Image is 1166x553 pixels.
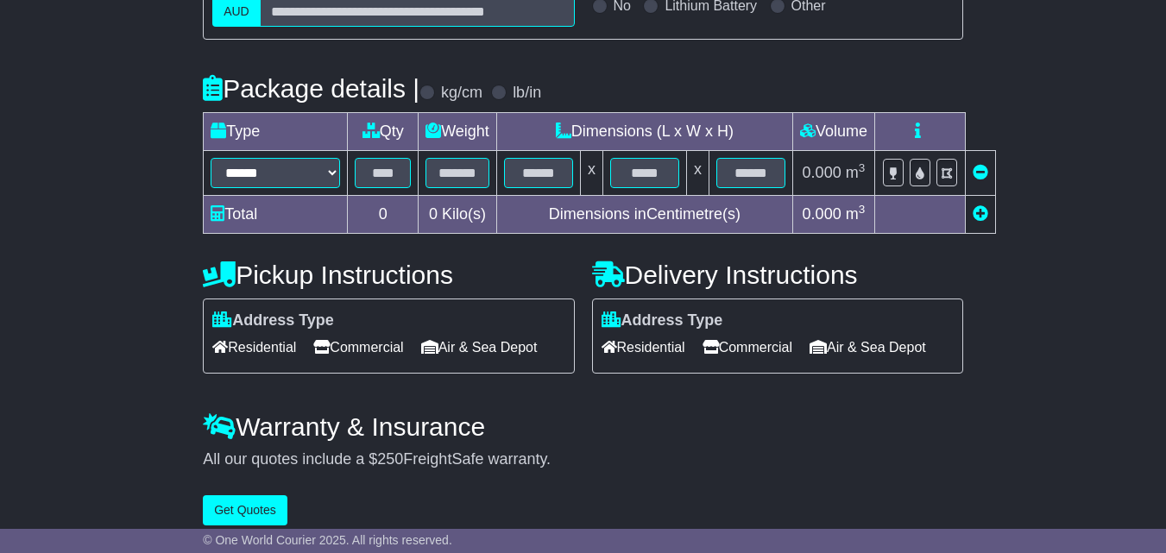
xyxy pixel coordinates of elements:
td: Volume [792,112,874,150]
span: m [846,205,866,223]
h4: Pickup Instructions [203,261,574,289]
sup: 3 [859,161,866,174]
span: m [846,164,866,181]
label: lb/in [513,84,541,103]
span: 0.000 [803,164,841,181]
div: All our quotes include a $ FreightSafe warranty. [203,450,963,469]
span: © One World Courier 2025. All rights reserved. [203,533,452,547]
td: Type [204,112,348,150]
h4: Warranty & Insurance [203,412,963,441]
button: Get Quotes [203,495,287,525]
td: x [686,150,709,195]
h4: Package details | [203,74,419,103]
span: Commercial [703,334,792,361]
span: 0 [429,205,438,223]
td: x [580,150,602,195]
label: Address Type [602,311,723,330]
td: Weight [419,112,497,150]
span: 0.000 [803,205,841,223]
td: Kilo(s) [419,195,497,233]
span: Commercial [313,334,403,361]
a: Remove this item [973,164,988,181]
sup: 3 [859,203,866,216]
h4: Delivery Instructions [592,261,963,289]
td: Dimensions in Centimetre(s) [496,195,792,233]
td: Qty [348,112,419,150]
span: Residential [602,334,685,361]
span: 250 [377,450,403,468]
td: 0 [348,195,419,233]
label: Address Type [212,311,334,330]
a: Add new item [973,205,988,223]
label: kg/cm [441,84,482,103]
span: Residential [212,334,296,361]
span: Air & Sea Depot [810,334,926,361]
td: Total [204,195,348,233]
td: Dimensions (L x W x H) [496,112,792,150]
span: Air & Sea Depot [421,334,538,361]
